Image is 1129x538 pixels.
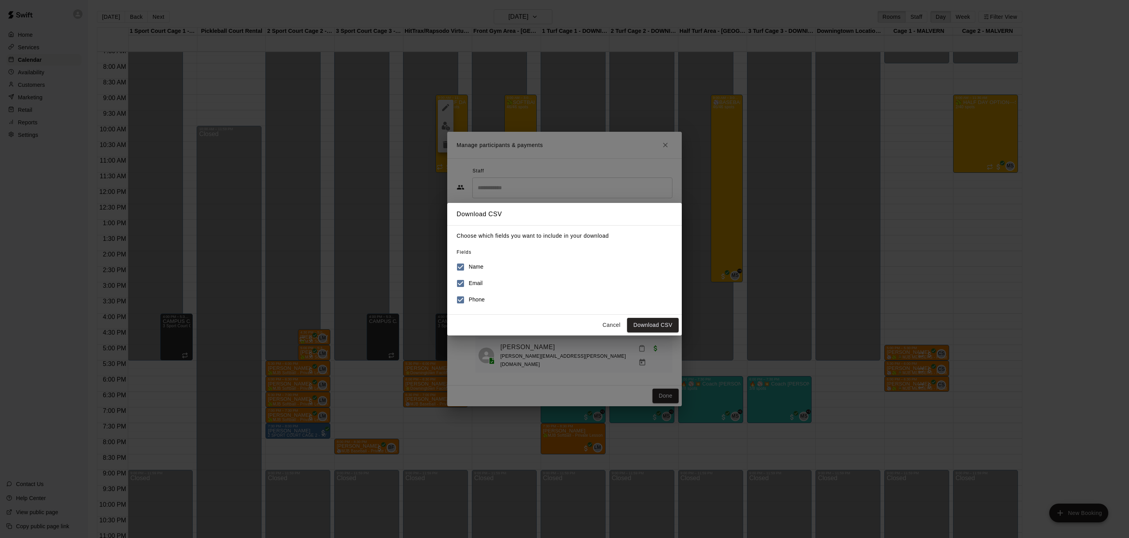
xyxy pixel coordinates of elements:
[457,232,672,240] p: Choose which fields you want to include in your download
[469,279,483,288] h6: Email
[447,203,682,226] h2: Download CSV
[599,318,624,332] button: Cancel
[627,318,679,332] button: Download CSV
[469,296,485,304] h6: Phone
[457,249,471,255] span: Fields
[469,263,484,271] h6: Name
